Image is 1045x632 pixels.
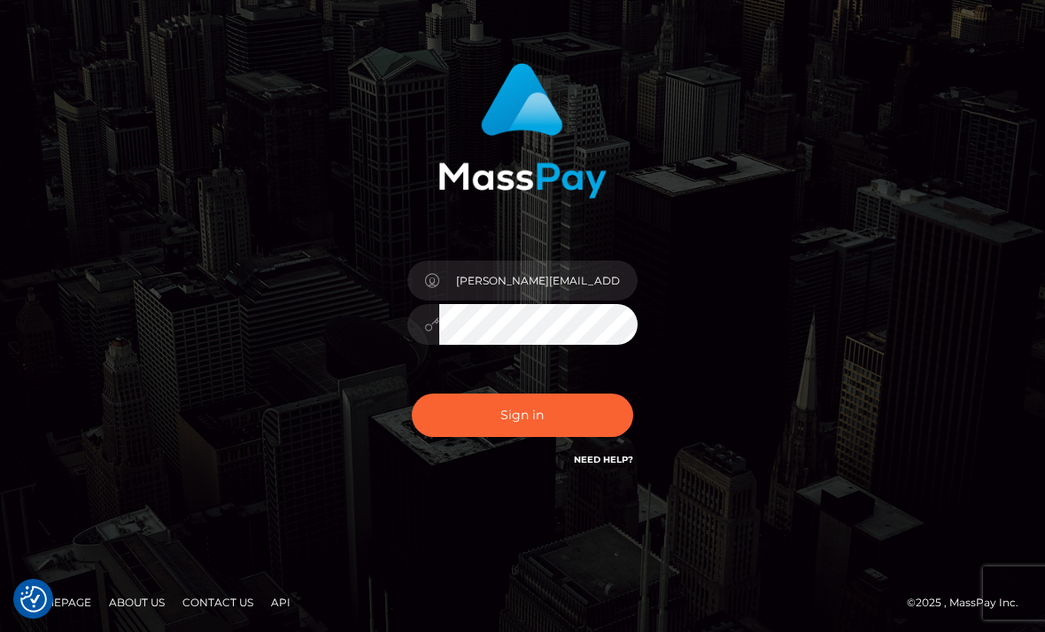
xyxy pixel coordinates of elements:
[264,589,298,616] a: API
[574,454,633,465] a: Need Help?
[19,589,98,616] a: Homepage
[102,589,172,616] a: About Us
[20,586,47,612] img: Revisit consent button
[907,593,1032,612] div: © 2025 , MassPay Inc.
[439,261,638,300] input: Username...
[20,586,47,612] button: Consent Preferences
[175,589,260,616] a: Contact Us
[438,63,607,199] img: MassPay Login
[412,394,633,437] button: Sign in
